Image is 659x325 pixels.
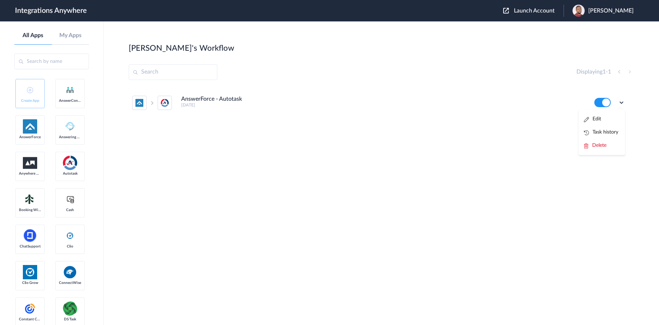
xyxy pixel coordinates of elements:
[592,143,606,148] span: Delete
[129,64,217,80] input: Search
[66,195,75,204] img: cash-logo.svg
[63,265,77,279] img: connectwise.png
[19,171,41,176] span: Anywhere Works
[59,135,81,139] span: Answering Service
[603,69,606,75] span: 1
[129,44,234,53] h2: [PERSON_NAME]'s Workflow
[52,32,89,39] a: My Apps
[63,156,77,170] img: autotask.png
[23,265,37,279] img: Clio.jpg
[19,99,41,103] span: Create App
[584,130,618,135] a: Task history
[588,7,634,14] span: [PERSON_NAME]
[19,317,41,321] span: Constant Contact
[181,102,585,107] h5: [DATE]
[23,229,37,243] img: chatsupport-icon.svg
[576,69,611,75] h4: Displaying -
[19,135,41,139] span: AnswerForce
[19,208,41,212] span: Booking Widget
[514,8,555,14] span: Launch Account
[59,317,81,321] span: DS Task
[63,119,77,134] img: Answering_service.png
[19,244,41,249] span: ChatSupport
[59,244,81,249] span: Clio
[608,69,611,75] span: 1
[503,7,564,14] button: Launch Account
[27,87,33,93] img: add-icon.svg
[19,281,41,285] span: Clio Grow
[59,171,81,176] span: Autotask
[66,231,74,240] img: clio-logo.svg
[14,32,52,39] a: All Apps
[14,54,89,69] input: Search by name
[23,157,37,169] img: aww.png
[59,99,81,103] span: AnswerConnect
[503,8,509,14] img: launch-acct-icon.svg
[584,116,601,121] a: Edit
[23,193,37,206] img: Setmore_Logo.svg
[23,119,37,134] img: af-app-logo.svg
[63,301,77,316] img: distributedSource.png
[181,96,242,102] h4: AnswerForce - Autotask
[23,301,37,316] img: constant-contact.svg
[66,86,74,94] img: answerconnect-logo.svg
[59,208,81,212] span: Cash
[15,6,87,15] h1: Integrations Anywhere
[59,281,81,285] span: ConnectWise
[573,5,585,17] img: aww-profile.jpg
